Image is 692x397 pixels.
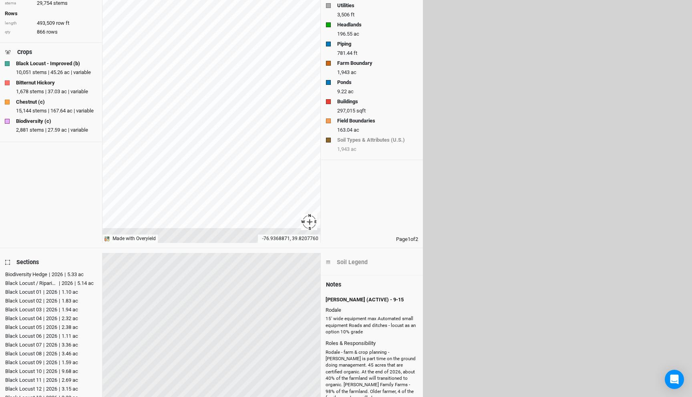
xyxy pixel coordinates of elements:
[57,279,94,287] div: 2026 5.14 ac
[665,370,684,389] div: Open Intercom Messenger
[5,359,42,367] div: Black Locust 09
[59,315,60,323] div: |
[42,367,78,375] div: 2026 9.68 ac
[59,376,60,384] div: |
[326,281,341,289] div: Notes
[43,323,44,331] div: |
[43,306,44,314] div: |
[5,306,42,314] div: Black Locust 03
[337,2,354,10] strong: Utilities
[56,20,69,27] span: row ft
[43,315,44,323] div: |
[16,98,45,106] strong: Chestnut (c)
[5,341,42,349] div: Black Locust 07
[16,118,51,125] strong: Biodiversity (c)
[5,349,94,357] button: Black Locust 08|2026|3.46 ac
[337,69,418,76] div: 1,943 ac
[16,79,55,86] strong: Bitternut Hickory
[43,341,44,349] div: |
[326,340,418,349] div: Roles & Responsibility
[59,288,60,296] div: |
[42,288,78,296] div: 2026 1.10 ac
[258,235,320,243] div: -76.9368871, 39.8207760
[16,69,97,76] div: 10,051 stems | 45.26 ac | variable
[5,28,97,36] div: 866
[5,0,33,6] div: stems
[5,29,33,35] div: qty
[43,350,44,358] div: |
[337,136,405,144] strong: Soil Types & Attributes (U.S.)
[337,88,418,95] div: 9.22 ac
[5,385,42,393] div: Black Locust 12
[59,297,60,305] div: |
[326,293,418,307] div: [PERSON_NAME] (ACTIVE) - 9-15
[42,359,78,367] div: 2026 1.59 ac
[337,11,418,18] div: 3,506 ft
[43,288,44,296] div: |
[337,21,362,29] strong: Headlands
[5,332,94,339] button: Black Locust 06|2026|1.11 ac
[337,78,352,86] strong: Ponds
[5,271,47,279] div: Biodiversity Hedge
[59,385,60,393] div: |
[42,341,78,349] div: 2026 3.36 ac
[64,271,66,279] div: |
[59,350,60,358] div: |
[42,306,78,314] div: 2026 1.94 ac
[5,10,97,17] h4: Rows
[337,40,351,48] strong: Piping
[43,385,44,393] div: |
[337,146,418,153] div: 1,943 ac
[59,367,60,375] div: |
[5,314,94,321] button: Black Locust 04|2026|2.32 ac
[5,288,42,296] div: Black Locust 01
[59,359,60,367] div: |
[337,50,418,57] div: 781.44 ft
[47,271,84,279] div: 2026 5.33 ac
[326,40,418,56] button: Piping781.44 ft
[326,307,418,315] div: Rodale
[16,60,80,67] strong: Black Locust - Improved (b)
[59,341,60,349] div: |
[5,385,94,392] button: Black Locust 12|2026|3.15 ac
[337,126,418,134] div: 163.04 ac
[337,117,375,125] strong: Field Boundaries
[5,297,94,304] button: Black Locust 02|2026|1.83 ac
[326,20,418,36] button: Headlands196.55 ac
[5,376,42,384] div: Black Locust 11
[113,235,156,242] div: Made with Overyield
[42,315,78,323] div: 2026 2.32 ac
[17,48,32,56] div: Crops
[5,279,94,286] button: Black Locust / Riparian|2026|5.14 ac
[16,107,97,114] div: 15,144 stems | 167.64 ac | variable
[337,98,358,106] strong: Buildings
[337,258,368,267] div: Soil Legend
[5,367,42,375] div: Black Locust 10
[337,30,418,38] div: 196.55 ac
[42,323,78,331] div: 2026 2.38 ac
[49,271,50,279] div: |
[337,59,372,67] strong: Farm Boundary
[326,116,418,132] button: Field Boundaries163.04 ac
[16,258,39,267] div: Sections
[43,376,44,384] div: |
[43,359,44,367] div: |
[74,279,76,287] div: |
[5,297,42,305] div: Black Locust 02
[5,20,97,27] div: 493,509
[5,20,33,26] div: length
[59,323,60,331] div: |
[59,332,60,340] div: |
[43,332,44,340] div: |
[5,367,94,374] button: Black Locust 10|2026|9.68 ac
[5,350,42,358] div: Black Locust 08
[5,341,94,348] button: Black Locust 07|2026|3.36 ac
[5,305,94,313] button: Black Locust 03|2026|1.94 ac
[337,107,418,114] div: 297,015 sqft
[16,126,97,134] div: 2,881 stems | 27.59 ac | variable
[16,88,97,95] div: 1,678 stems | 37.03 ac | variable
[5,279,57,287] div: Black Locust / Riparian
[326,315,418,338] div: 15' wide equipment max Automated small equipment Roads and ditches - locust as an option 10% grade
[5,315,42,323] div: Black Locust 04
[59,306,60,314] div: |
